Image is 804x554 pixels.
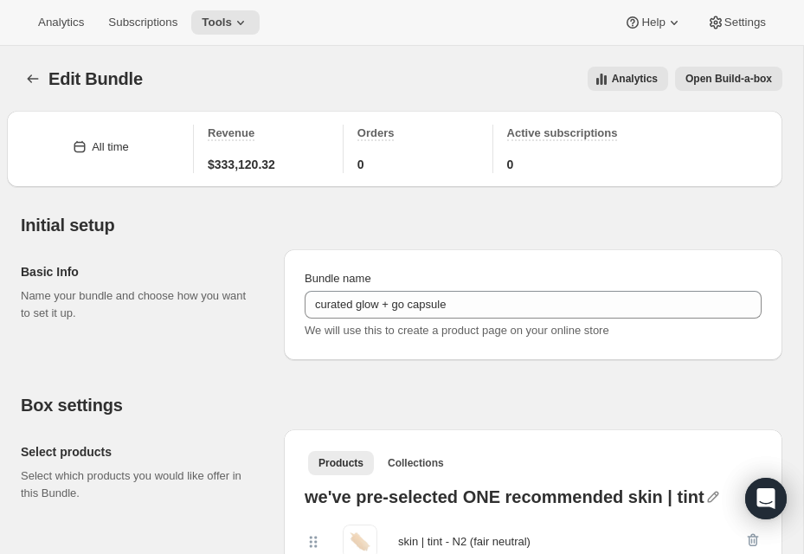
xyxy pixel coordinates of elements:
span: Orders [357,126,395,139]
span: $333,120.32 [208,156,275,173]
h2: Basic Info [21,263,256,280]
h2: Initial setup [21,215,782,235]
div: All time [92,138,129,156]
input: ie. Smoothie box [305,291,762,319]
p: Name your bundle and choose how you want to set it up. [21,287,256,322]
span: Revenue [208,126,254,139]
button: Settings [697,10,776,35]
span: 0 [507,156,514,173]
span: Help [641,16,665,29]
div: Open Intercom Messenger [745,478,787,519]
span: Tools [202,16,232,29]
div: we've pre-selected ONE recommended skin | tint [305,488,704,511]
span: Analytics [612,72,658,86]
h2: Box settings [21,395,782,415]
h2: Select products [21,443,256,461]
button: Bundles [21,67,45,91]
button: View links to open the build-a-box on the online store [675,67,782,91]
span: We will use this to create a product page on your online store [305,324,609,337]
span: Active subscriptions [507,126,618,139]
span: Subscriptions [108,16,177,29]
button: Analytics [28,10,94,35]
span: 0 [357,156,364,173]
span: Bundle name [305,272,371,285]
span: Collections [388,456,444,470]
span: Open Build-a-box [685,72,772,86]
button: View all analytics related to this specific bundles, within certain timeframes [588,67,668,91]
p: Select which products you would like offer in this Bundle. [21,467,256,502]
div: skin | tint - N2 (fair neutral) [398,533,531,551]
button: Subscriptions [98,10,188,35]
span: Edit Bundle [48,69,143,88]
button: Help [614,10,692,35]
span: Analytics [38,16,84,29]
span: Products [318,456,363,470]
button: Tools [191,10,260,35]
span: Settings [724,16,766,29]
